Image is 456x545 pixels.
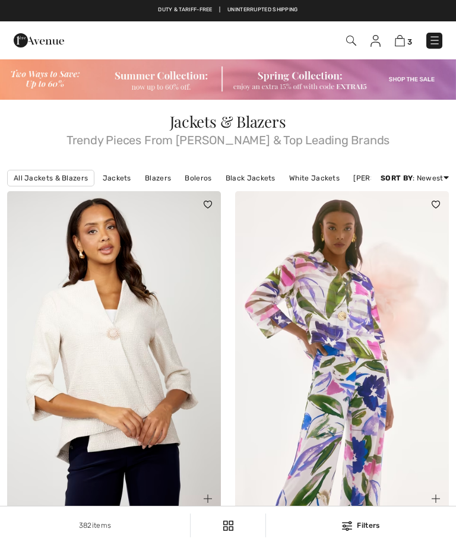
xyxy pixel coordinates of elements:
[139,170,177,186] a: Blazers
[170,111,286,132] span: Jackets & Blazers
[7,170,94,186] a: All Jackets & Blazers
[7,129,449,146] span: Trendy Pieces From [PERSON_NAME] & Top Leading Brands
[14,35,64,45] a: 1ère Avenue
[97,170,137,186] a: Jackets
[432,201,440,208] img: heart_black_full.svg
[346,36,356,46] img: Search
[179,170,217,186] a: Boleros
[220,170,281,186] a: Black Jackets
[395,34,412,47] a: 3
[370,35,381,47] img: My Info
[395,35,405,46] img: Shopping Bag
[204,495,212,503] img: plus_v2.svg
[235,191,449,512] img: Floral Buttoned Casual Jacket Style 251776. Offwhite/Multi
[204,201,212,208] img: heart_black_full.svg
[381,174,413,182] strong: Sort By
[347,170,449,186] a: [PERSON_NAME] Jackets
[429,34,441,46] img: Menu
[432,495,440,503] img: plus_v2.svg
[381,173,449,183] div: : Newest
[283,170,346,186] a: White Jackets
[273,520,449,531] div: Filters
[407,37,412,46] span: 3
[223,521,233,531] img: Filters
[79,521,92,530] span: 382
[7,191,221,512] img: Embellished Shawl Collar Blazer Style 258185. Pink/gold
[14,28,64,52] img: 1ère Avenue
